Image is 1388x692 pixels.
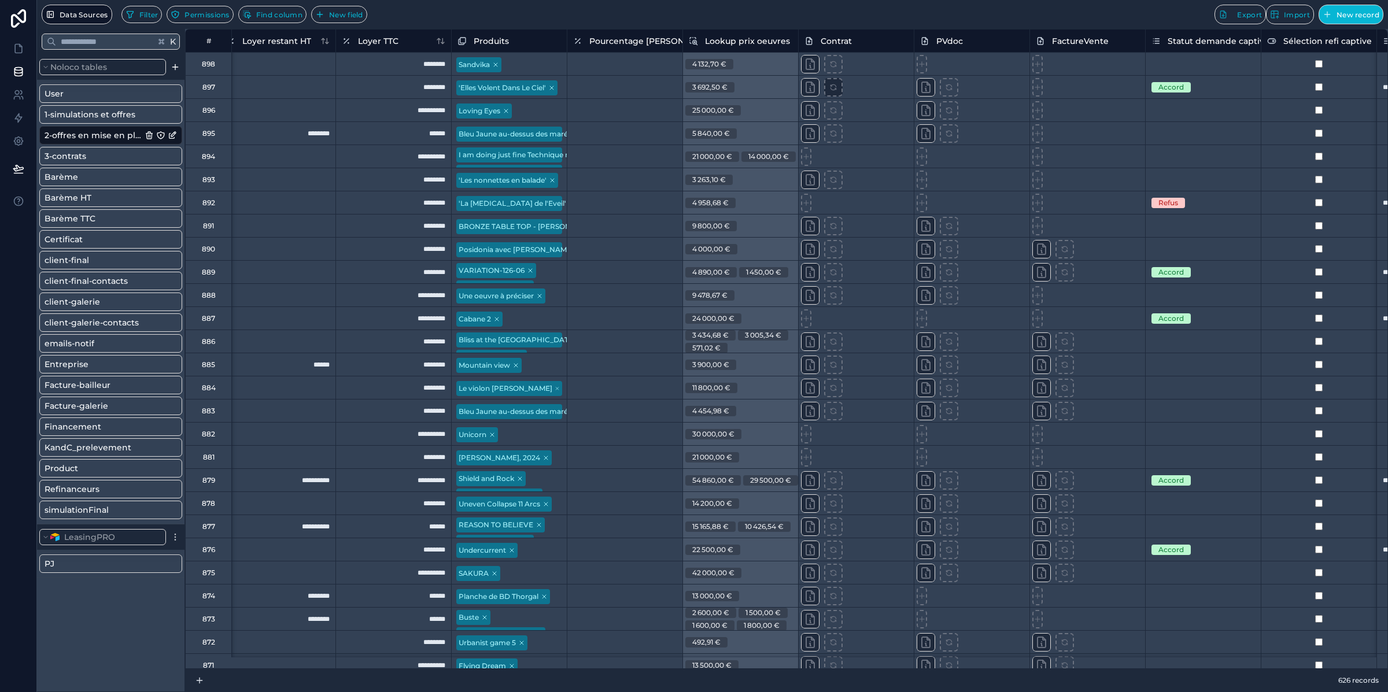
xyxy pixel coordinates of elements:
div: 3 263,10 € [692,175,726,185]
span: FactureVente [1052,35,1109,47]
button: Find column [238,6,307,23]
div: Flying Dream [459,661,506,671]
div: 4 890,00 € [692,267,730,277]
div: BRONZE TABLE TOP - [PERSON_NAME] [459,221,599,232]
div: Bleu Jaune au-dessus des marées I [459,129,579,139]
div: Accord [1158,82,1184,92]
div: 884 [202,383,216,393]
span: K [169,38,177,46]
div: 42 000,00 € [692,568,734,578]
div: 54 860,00 € [692,475,734,486]
div: 890 [202,245,215,254]
div: 2 600,00 € [692,608,729,618]
span: Contrat [821,35,852,47]
div: 874 [202,591,215,601]
div: 13 000,00 € [692,591,732,601]
span: Loyer restant HT [242,35,311,47]
div: 'La [MEDICAL_DATA] de l'Eveil' [459,198,566,209]
span: New record [1337,10,1379,19]
div: 878 [202,499,215,508]
span: New field [329,10,363,19]
div: 'Les nonnettes en balade' [459,175,547,186]
div: Le violon [PERSON_NAME] [459,383,552,394]
a: New record [1314,5,1383,24]
div: 1 600,00 € [692,620,728,631]
span: Export [1237,10,1262,19]
div: 897 [202,83,215,92]
span: Sélection refi captive [1283,35,1372,47]
div: Force of Nature, [459,352,515,362]
div: 871 [203,661,214,670]
span: Data Sources [60,10,108,19]
div: 3 005,34 € [745,330,781,341]
div: Buste [459,612,479,623]
div: 492,91 € [692,637,721,647]
div: 'Elles Volent Dans Le Ciel' [459,83,546,93]
div: 21 000,00 € [692,151,732,162]
div: Accord [1158,545,1184,555]
div: 898 [202,60,215,69]
div: 9 478,67 € [692,290,728,301]
div: SAKURA [459,568,489,579]
div: 894 [202,152,215,161]
div: 21 000,00 € [692,452,732,462]
button: Filter [121,6,163,23]
div: The Tetons BW, 2025 [459,491,531,501]
div: Jonone, 2025 Unforgettable Technique mixte sur toile 121 x 91 cm [459,167,682,177]
div: Uneven Collapse 11 Arcs [459,499,540,509]
div: Undercurrent [459,545,506,556]
div: Cabane 2 [459,314,491,324]
div: 14 200,00 € [692,498,732,509]
div: 4 958,68 € [692,198,729,208]
div: 872 [202,638,215,647]
div: VARIATION-126-06 [459,265,525,276]
div: 1 450,00 € [746,267,781,277]
button: Data Sources [42,5,112,24]
div: 887 [202,314,215,323]
span: Statut demande captive [1168,35,1269,47]
div: Unicorn [459,430,486,440]
div: 22 500,00 € [692,545,733,555]
div: I am doing just fine Technique mixte sur toile 130 x 130 cm [459,150,659,160]
div: # [194,36,223,45]
div: Accord [1158,267,1184,277]
div: 875 [202,568,215,578]
div: Shield and Rock [459,473,514,484]
div: Sandvika [459,60,490,70]
button: Import [1266,5,1314,24]
span: Import [1284,10,1310,19]
div: 892 [202,198,215,208]
div: 893 [202,175,215,184]
div: 4 454,98 € [692,406,729,416]
span: Pourcentage [PERSON_NAME] majoré [589,35,748,47]
div: Une oeuvre à préciser [459,291,534,301]
span: Permissions [184,10,229,19]
div: 25 000,00 € [692,105,734,116]
div: [PERSON_NAME], 2024 [459,453,540,463]
button: Permissions [167,6,233,23]
div: Vers les pages vierges [459,630,534,640]
div: 1 800,00 € [744,620,780,631]
div: VARIATION-35-05 [459,283,522,293]
button: Export [1214,5,1266,24]
span: Lookup prix oeuvres [705,35,790,47]
span: PVdoc [936,35,963,47]
iframe: Intercom live chat [1349,653,1376,680]
div: Planche de BD Thorgal [459,591,538,602]
div: 10 426,54 € [745,521,784,532]
div: 877 [202,522,215,531]
div: 889 [202,268,215,277]
div: REASON TO BELIEVE [459,520,533,530]
div: 885 [202,360,215,369]
div: 29 500,00 € [750,475,791,486]
a: Permissions [167,6,238,23]
div: GRANS BWA XXIV [459,537,522,547]
div: Accord [1158,475,1184,486]
div: Refus [1158,198,1178,208]
div: 24 000,00 € [692,313,734,324]
div: Accord [1158,313,1184,324]
div: Bliss at the [GEOGRAPHIC_DATA] [459,335,576,345]
div: 5 840,00 € [692,128,730,139]
div: 4 000,00 € [692,244,730,254]
span: Find column [256,10,302,19]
